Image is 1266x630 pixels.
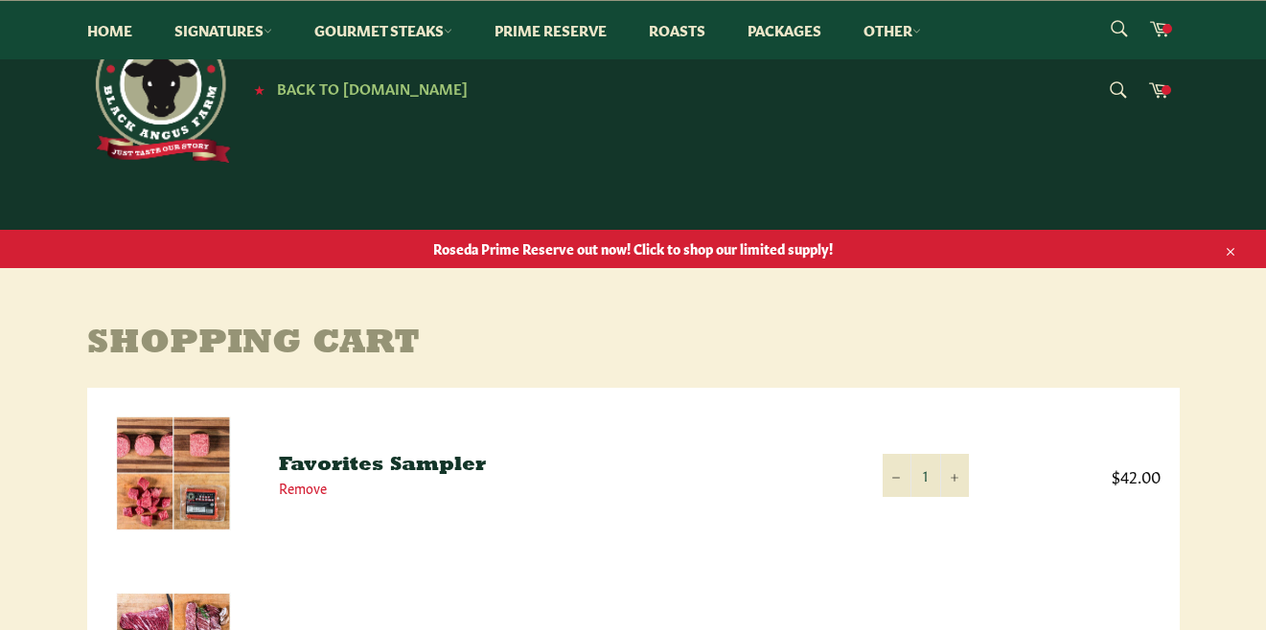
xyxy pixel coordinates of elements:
[254,81,265,97] span: ★
[883,454,911,497] button: Reduce item quantity by one
[728,1,840,59] a: Packages
[87,19,231,163] img: Roseda Beef
[68,1,151,59] a: Home
[279,478,327,497] a: Remove
[87,326,1180,364] h1: Shopping Cart
[1007,464,1161,486] span: $42.00
[279,456,486,475] a: Favorites Sampler
[116,416,231,531] img: Favorites Sampler
[940,454,969,497] button: Increase item quantity by one
[844,1,940,59] a: Other
[630,1,725,59] a: Roasts
[277,78,468,98] span: Back to [DOMAIN_NAME]
[244,81,468,97] a: ★ Back to [DOMAIN_NAME]
[295,1,472,59] a: Gourmet Steaks
[475,1,626,59] a: Prime Reserve
[155,1,291,59] a: Signatures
